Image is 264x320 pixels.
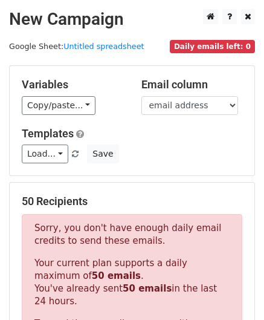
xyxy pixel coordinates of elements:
button: Save [87,145,118,163]
span: Daily emails left: 0 [170,40,255,53]
p: Sorry, you don't have enough daily email credits to send these emails. [34,222,230,247]
a: Daily emails left: 0 [170,42,255,51]
a: Templates [22,127,74,140]
strong: 50 emails [123,283,172,294]
a: Untitled spreadsheet [63,42,144,51]
small: Google Sheet: [9,42,144,51]
strong: 50 emails [92,270,141,281]
a: Copy/paste... [22,96,95,115]
h5: Email column [141,78,243,91]
h5: Variables [22,78,123,91]
h2: New Campaign [9,9,255,30]
h5: 50 Recipients [22,195,242,208]
iframe: Chat Widget [204,262,264,320]
p: Your current plan supports a daily maximum of . You've already sent in the last 24 hours. [34,257,230,308]
a: Load... [22,145,68,163]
